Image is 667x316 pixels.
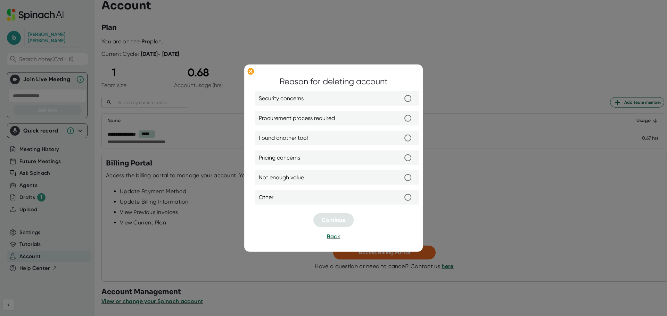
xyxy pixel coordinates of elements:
[280,75,388,88] div: Reason for deleting account
[322,217,345,223] span: Continue
[259,173,304,182] span: Not enough value
[259,134,308,142] span: Found another tool
[313,213,354,227] button: Continue
[259,154,300,162] span: Pricing concerns
[327,232,340,241] button: Back
[259,94,304,103] span: Security concerns
[259,193,273,202] span: Other
[259,114,335,122] span: Procurement process required
[327,233,340,240] span: Back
